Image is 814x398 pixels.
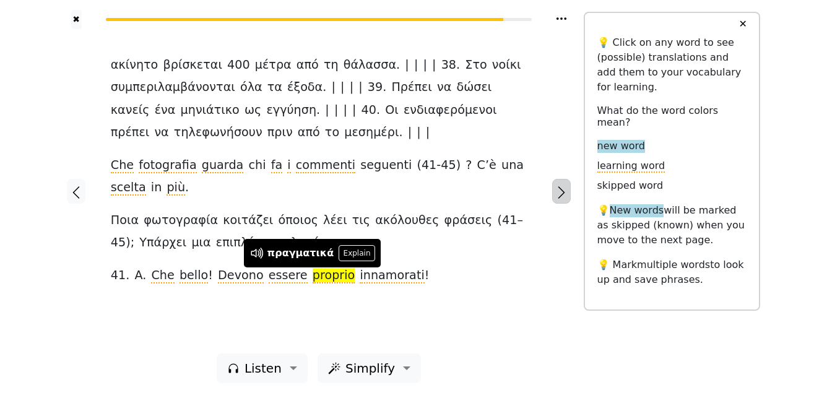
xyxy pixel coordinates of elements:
[597,257,747,287] p: 💡 Mark to look up and save phrases.
[477,158,485,173] span: C
[298,125,320,141] span: από
[399,125,402,141] span: .
[597,203,747,248] p: 💡 will be marked as skipped (known) when you move to the next page.
[139,158,196,173] span: fotografia
[362,103,376,118] span: 40
[497,213,502,228] span: (
[111,158,134,173] span: Che
[637,259,710,270] span: multiple words
[181,103,240,118] span: μηνιάτικο
[134,268,142,283] span: A
[142,268,146,283] span: .
[437,80,451,95] span: να
[191,235,210,251] span: μια
[111,103,150,118] span: κανείς
[126,235,134,251] span: );
[432,58,436,73] span: |
[352,213,370,228] span: τις
[331,80,335,95] span: |
[278,213,318,228] span: όποιος
[319,235,323,251] span: .
[71,10,82,29] button: ✖
[269,268,308,283] span: essere
[151,268,174,283] span: Che
[345,359,395,378] span: Simplify
[425,268,430,283] span: !
[465,158,472,173] span: ?
[163,58,222,73] span: βρίσκεται
[297,58,319,73] span: από
[296,158,356,173] span: commenti
[501,158,524,173] span: una
[502,213,517,228] span: 41
[444,213,493,228] span: φράσεις
[360,268,424,283] span: innamorati
[216,235,268,251] span: επιπλέον
[597,105,747,128] h6: What do the word colors mean?
[111,268,126,283] span: 41
[245,103,261,118] span: ως
[139,235,186,251] span: Υπάρχει
[255,58,292,73] span: μέτρα
[334,103,338,118] span: |
[227,58,250,73] span: 400
[376,103,380,118] span: .
[287,158,290,173] span: i
[391,80,431,95] span: Πρέπει
[271,158,283,173] span: fa
[111,180,146,196] span: scelta
[597,140,645,153] span: new word
[273,235,319,251] span: επιλογή
[423,58,426,73] span: |
[267,246,334,261] div: πραγματικά
[610,204,664,217] span: New words
[368,80,383,95] span: 39
[325,103,329,118] span: |
[492,58,521,73] span: νοίκι
[417,125,420,141] span: |
[217,353,308,383] button: Listen
[597,35,747,95] p: 💡 Click on any word to see (possible) translations and add them to your vocabulary for learning.
[144,213,218,228] span: φωτογραφία
[597,160,665,173] span: learning word
[350,80,353,95] span: |
[316,103,320,118] span: .
[313,268,355,283] span: proprio
[517,213,523,228] span: –
[396,58,400,73] span: .
[489,158,496,173] span: è
[111,80,235,95] span: συμπεριλαμβάνονται
[202,158,244,173] span: guarda
[597,180,664,193] span: skipped word
[180,268,208,283] span: bello
[414,58,418,73] span: |
[287,80,323,95] span: έξοδα
[323,213,347,228] span: λέει
[218,268,264,283] span: Devono
[323,80,326,95] span: .
[174,125,262,141] span: τηλεφωνήσουν
[375,213,439,228] span: ακόλουθες
[352,103,356,118] span: |
[383,80,386,95] span: .
[485,158,489,173] span: ’
[417,158,422,173] span: (
[456,158,461,173] span: )
[111,213,139,228] span: Ποια
[422,158,456,173] span: 41-45
[324,58,339,73] span: τη
[344,58,396,73] span: θάλασσα
[245,359,282,378] span: Listen
[465,58,487,73] span: Στο
[404,103,496,118] span: ενδιαφερόμενοι
[151,180,162,196] span: in
[267,125,293,141] span: πριν
[343,103,347,118] span: |
[456,80,491,95] span: δώσει
[405,58,409,73] span: |
[155,103,176,118] span: ένα
[426,125,430,141] span: |
[339,245,375,261] button: Explain
[358,80,362,95] span: |
[385,103,399,118] span: Οι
